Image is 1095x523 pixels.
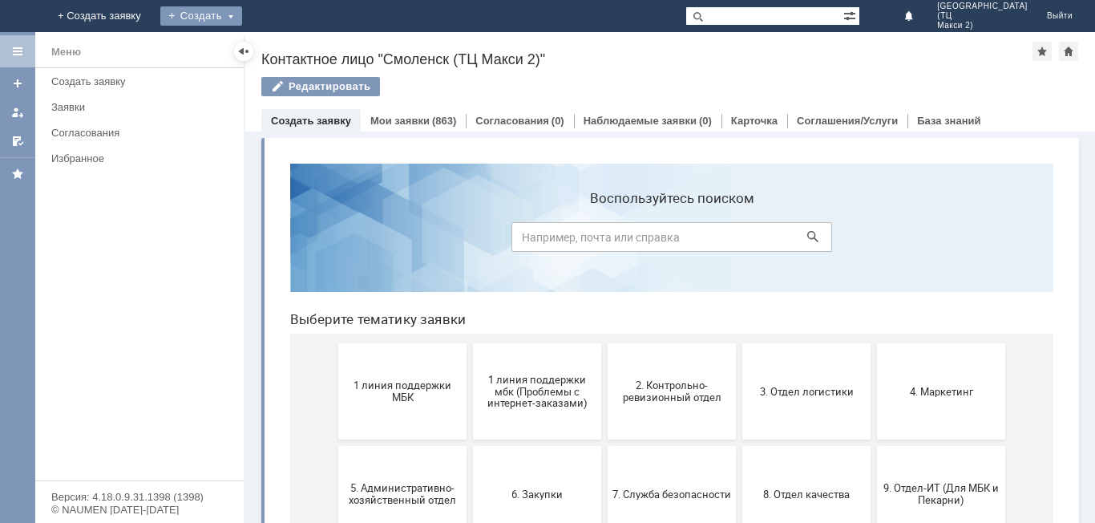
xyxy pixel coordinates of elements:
[600,295,728,391] button: 9. Отдел-ИТ (Для МБК и Пекарни)
[200,222,319,258] span: 1 линия поддержки мбк (Проблемы с интернет-заказами)
[335,440,454,452] span: Отдел-ИТ (Офис)
[271,115,351,127] a: Создать заявку
[470,440,588,452] span: Финансовый отдел
[261,51,1032,67] div: Контактное лицо "Смоленск (ТЦ Макси 2)"
[51,152,216,164] div: Избранное
[465,295,593,391] button: 8. Отдел качества
[200,434,319,458] span: Отдел-ИТ (Битрикс24 и CRM)
[335,229,454,253] span: 2. Контрольно-ревизионный отдел
[330,398,459,494] button: Отдел-ИТ (Офис)
[66,229,184,253] span: 1 линия поддержки МБК
[66,331,184,355] span: 5. Административно-хозяйственный отдел
[234,39,555,55] label: Воспользуйтесь поиском
[200,337,319,349] span: 6. Закупки
[335,337,454,349] span: 7. Служба безопасности
[330,193,459,289] button: 2. Контрольно-ревизионный отдел
[937,21,1028,30] span: Макси 2)
[604,234,723,246] span: 4. Маркетинг
[370,115,430,127] a: Мои заявки
[600,193,728,289] button: 4. Маркетинг
[19,10,32,22] img: logo
[1059,42,1078,61] div: Сделать домашней страницей
[470,337,588,349] span: 8. Отдел качества
[51,101,234,113] div: Заявки
[465,398,593,494] button: Финансовый отдел
[552,115,564,127] div: (0)
[330,295,459,391] button: 7. Служба безопасности
[51,43,81,62] div: Меню
[234,71,555,101] input: Например, почта или справка
[51,505,228,515] div: © NAUMEN [DATE]-[DATE]
[196,398,324,494] button: Отдел-ИТ (Битрикс24 и CRM)
[45,69,240,94] a: Создать заявку
[51,127,234,139] div: Согласования
[51,75,234,87] div: Создать заявку
[13,160,776,176] header: Выберите тематику заявки
[432,115,456,127] div: (863)
[699,115,712,127] div: (0)
[61,193,189,289] button: 1 линия поддержки МБК
[604,440,723,452] span: Франчайзинг
[584,115,697,127] a: Наблюдаемые заявки
[917,115,980,127] a: База знаний
[19,10,32,22] a: Перейти на домашнюю страницу
[604,331,723,355] span: 9. Отдел-ИТ (Для МБК и Пекарни)
[5,99,30,125] a: Мои заявки
[234,42,253,61] div: Скрыть меню
[937,2,1028,11] span: [GEOGRAPHIC_DATA]
[45,120,240,145] a: Согласования
[51,492,228,502] div: Версия: 4.18.0.9.31.1398 (1398)
[173,6,255,26] div: Создать
[66,440,184,452] span: Бухгалтерия (для мбк)
[797,115,898,127] a: Соглашения/Услуги
[475,115,549,127] a: Согласования
[45,95,240,120] a: Заявки
[470,234,588,246] span: 3. Отдел логистики
[196,193,324,289] button: 1 линия поддержки мбк (Проблемы с интернет-заказами)
[5,71,30,96] a: Создать заявку
[196,295,324,391] button: 6. Закупки
[465,193,593,289] button: 3. Отдел логистики
[731,115,778,127] a: Карточка
[843,7,859,22] span: Расширенный поиск
[937,11,1028,21] span: (ТЦ
[600,398,728,494] button: Франчайзинг
[61,398,189,494] button: Бухгалтерия (для мбк)
[1032,42,1052,61] div: Добавить в избранное
[5,128,30,154] a: Мои согласования
[61,295,189,391] button: 5. Административно-хозяйственный отдел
